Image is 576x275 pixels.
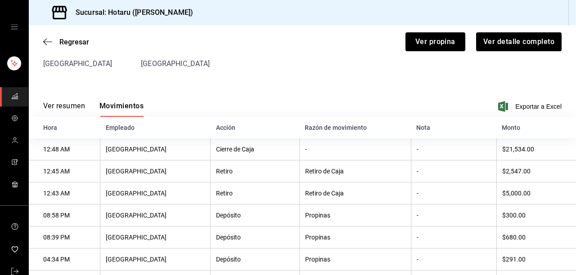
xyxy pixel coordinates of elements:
[211,138,300,160] th: Cierre de Caja
[11,23,18,31] button: open drawer
[411,138,496,160] th: -
[29,138,100,160] th: 12:48 AM
[496,182,576,204] th: $5,000.00
[299,117,411,138] th: Razón de movimiento
[299,138,411,160] th: -
[100,160,211,182] th: [GEOGRAPHIC_DATA]
[299,160,411,182] th: Retiro de Caja
[100,226,211,248] th: [GEOGRAPHIC_DATA]
[496,160,576,182] th: $2,547.00
[68,7,193,18] h3: Sucursal: Hotaru ([PERSON_NAME])
[411,204,496,226] th: -
[29,182,100,204] th: 12:43 AM
[411,182,496,204] th: -
[100,182,211,204] th: [GEOGRAPHIC_DATA]
[496,226,576,248] th: $680.00
[496,248,576,271] th: $291.00
[141,59,210,68] span: [GEOGRAPHIC_DATA]
[29,204,100,226] th: 08:58 PM
[29,160,100,182] th: 12:45 AM
[29,248,100,271] th: 04:34 PM
[496,138,576,160] th: $21,534.00
[29,117,100,138] th: Hora
[411,226,496,248] th: -
[211,248,300,271] th: Depósito
[43,59,112,68] span: [GEOGRAPHIC_DATA]
[496,117,576,138] th: Monto
[299,182,411,204] th: Retiro de Caja
[405,32,465,51] button: Ver propina
[211,160,300,182] th: Retiro
[100,138,211,160] th: [GEOGRAPHIC_DATA]
[299,226,411,248] th: Propinas
[411,248,496,271] th: -
[100,248,211,271] th: [GEOGRAPHIC_DATA]
[43,102,144,117] div: navigation tabs
[59,38,89,46] span: Regresar
[411,117,496,138] th: Nota
[100,204,211,226] th: [GEOGRAPHIC_DATA]
[211,204,300,226] th: Depósito
[476,32,562,51] button: Ver detalle completo
[43,102,85,117] button: Ver resumen
[29,226,100,248] th: 08:39 PM
[211,117,300,138] th: Acción
[496,204,576,226] th: $300.00
[211,182,300,204] th: Retiro
[99,102,144,117] button: Movimientos
[43,38,89,46] button: Regresar
[211,226,300,248] th: Depósito
[500,101,562,112] button: Exportar a Excel
[411,160,496,182] th: -
[100,117,211,138] th: Empleado
[299,204,411,226] th: Propinas
[299,248,411,271] th: Propinas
